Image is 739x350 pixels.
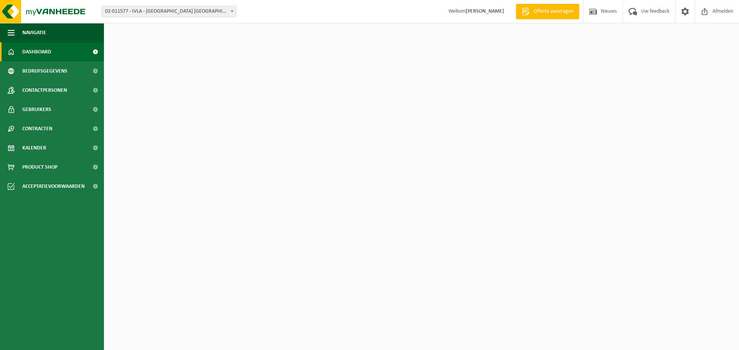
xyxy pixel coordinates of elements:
span: Kalender [22,138,46,158]
span: Offerte aanvragen [532,8,575,15]
span: Dashboard [22,42,51,61]
span: Bedrijfsgegevens [22,61,67,81]
strong: [PERSON_NAME] [466,8,504,14]
span: Product Shop [22,158,57,177]
span: Contracten [22,119,52,138]
span: 02-011577 - IVLA - CP OUDENAARDE - 9700 OUDENAARDE, LEEBEEKSTRAAT 10 [102,6,236,17]
span: Contactpersonen [22,81,67,100]
span: Navigatie [22,23,46,42]
a: Offerte aanvragen [516,4,579,19]
span: Acceptatievoorwaarden [22,177,85,196]
span: Gebruikers [22,100,51,119]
